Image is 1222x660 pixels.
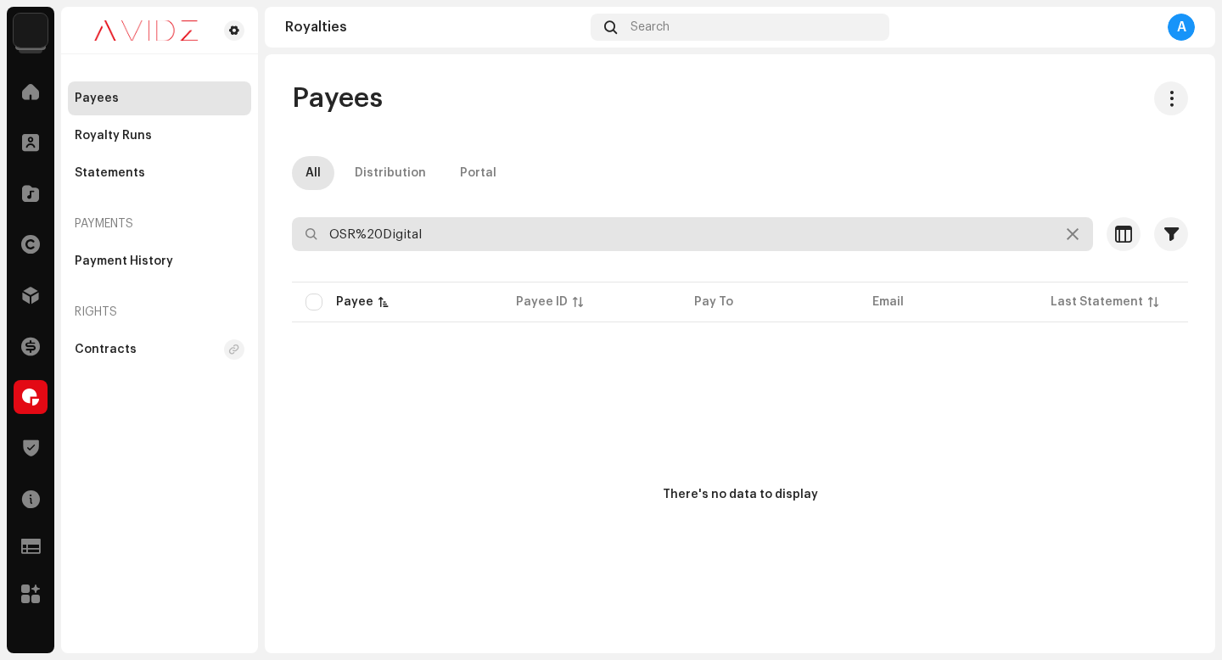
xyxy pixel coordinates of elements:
[1168,14,1195,41] div: A
[14,14,48,48] img: 10d72f0b-d06a-424f-aeaa-9c9f537e57b6
[75,92,119,105] div: Payees
[305,156,321,190] div: All
[292,81,383,115] span: Payees
[68,81,251,115] re-m-nav-item: Payees
[460,156,496,190] div: Portal
[75,20,217,41] img: 0c631eef-60b6-411a-a233-6856366a70de
[68,244,251,278] re-m-nav-item: Payment History
[75,129,152,143] div: Royalty Runs
[75,166,145,180] div: Statements
[68,119,251,153] re-m-nav-item: Royalty Runs
[285,20,584,34] div: Royalties
[68,333,251,366] re-m-nav-item: Contracts
[68,292,251,333] re-a-nav-header: Rights
[75,254,173,268] div: Payment History
[631,20,670,34] span: Search
[75,343,137,356] div: Contracts
[68,156,251,190] re-m-nav-item: Statements
[68,204,251,244] re-a-nav-header: Payments
[355,156,426,190] div: Distribution
[663,486,818,504] div: There's no data to display
[292,217,1093,251] input: Search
